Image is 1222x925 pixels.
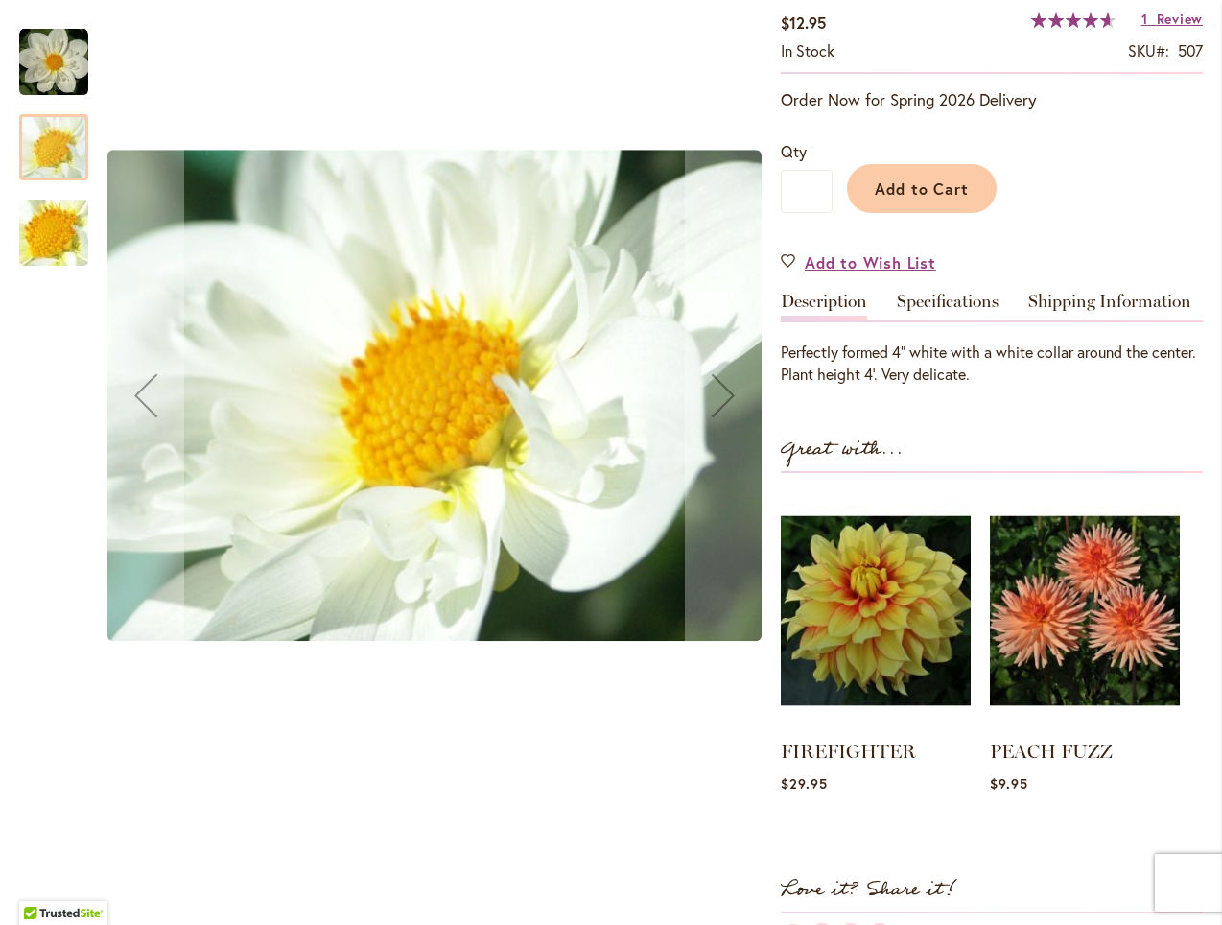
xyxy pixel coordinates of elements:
strong: Love it? Share it! [781,874,956,906]
span: Add to Cart [875,178,970,199]
iframe: Launch Accessibility Center [14,857,68,911]
div: 507 [1178,40,1203,62]
span: 1 [1141,10,1148,28]
span: $29.95 [781,774,828,793]
img: CHERUBINO [19,28,88,97]
a: 1 Review [1141,10,1203,28]
a: Shipping Information [1028,293,1191,320]
img: FIREFIGHTER [781,492,971,730]
a: Specifications [897,293,999,320]
button: Next [685,10,762,782]
div: Detailed Product Info [781,293,1203,386]
span: Review [1157,10,1203,28]
p: Order Now for Spring 2026 Delivery [781,88,1203,111]
span: $9.95 [990,774,1028,793]
button: Add to Cart [847,164,997,213]
strong: Great with... [781,434,904,465]
a: PEACH FUZZ [990,740,1113,763]
a: Description [781,293,867,320]
img: CHERUBINO [107,151,762,642]
div: CHERUBINO [19,180,88,266]
div: Product Images [107,10,850,782]
button: Previous [107,10,184,782]
span: Add to Wish List [805,251,936,273]
span: $12.95 [781,12,826,33]
div: 93% [1031,12,1116,28]
div: CHERUBINOCHERUBINOCHERUBINO [107,10,762,782]
div: CHERUBINO [107,10,762,782]
a: Add to Wish List [781,251,936,273]
img: PEACH FUZZ [990,492,1180,730]
div: CHERUBINO [19,10,107,95]
div: CHERUBINO [19,95,107,180]
span: In stock [781,40,834,60]
div: Perfectly formed 4" white with a white collar around the center. Plant height 4'. Very delicate. [781,342,1203,386]
span: Qty [781,141,807,161]
a: FIREFIGHTER [781,740,916,763]
div: Availability [781,40,834,62]
strong: SKU [1128,40,1169,60]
